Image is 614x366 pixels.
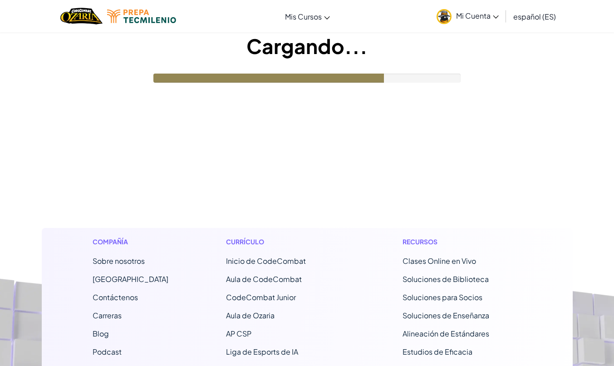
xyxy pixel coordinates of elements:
[403,347,472,356] a: Estudios de Eficacia
[60,7,103,25] img: Home
[403,292,482,302] a: Soluciones para Socios
[403,256,476,266] a: Clases Online en Vivo
[93,256,145,266] a: Sobre nosotros
[285,12,322,21] span: Mis Cursos
[226,256,306,266] span: Inicio de CodeCombat
[403,311,489,320] a: Soluciones de Enseñanza
[93,347,122,356] a: Podcast
[107,10,176,23] img: Tecmilenio logo
[432,2,503,30] a: Mi Cuenta
[93,237,168,247] h1: Compañía
[226,274,302,284] a: Aula de CodeCombat
[93,274,168,284] a: [GEOGRAPHIC_DATA]
[93,329,109,338] a: Blog
[93,292,138,302] span: Contáctenos
[226,329,251,338] a: AP CSP
[403,274,489,284] a: Soluciones de Biblioteca
[280,4,334,29] a: Mis Cursos
[226,237,345,247] h1: Currículo
[456,11,499,20] span: Mi Cuenta
[513,12,556,21] span: español (ES)
[226,292,296,302] a: CodeCombat Junior
[226,347,298,356] a: Liga de Esports de IA
[403,237,522,247] h1: Recursos
[93,311,122,320] a: Carreras
[60,7,103,25] a: Ozaria by CodeCombat logo
[226,311,275,320] a: Aula de Ozaria
[509,4,560,29] a: español (ES)
[437,9,452,24] img: avatar
[403,329,489,338] a: Alineación de Estándares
